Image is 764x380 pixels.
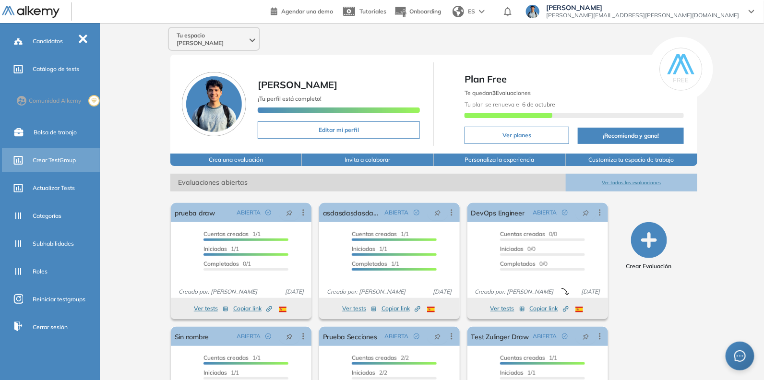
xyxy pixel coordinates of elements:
[279,205,300,220] button: pushpin
[414,210,419,215] span: check-circle
[430,287,456,296] span: [DATE]
[530,303,569,314] button: Copiar link
[471,327,529,346] a: Test Zulinger Draw
[175,203,215,222] a: prueba draw
[286,209,293,216] span: pushpin
[575,205,597,220] button: pushpin
[385,332,409,341] span: ABIERTA
[500,369,536,376] span: 1/1
[281,287,308,296] span: [DATE]
[203,230,261,237] span: 1/1
[170,174,566,191] span: Evaluaciones abiertas
[175,327,209,346] a: Sin nombre
[352,245,387,252] span: 1/1
[33,295,85,304] span: Reiniciar testgroups
[566,154,698,166] button: Customiza tu espacio de trabajo
[500,260,548,267] span: 0/0
[342,303,377,314] button: Ver tests
[530,304,569,313] span: Copiar link
[394,1,441,22] button: Onboarding
[302,154,434,166] button: Invita a colaborar
[533,208,557,217] span: ABIERTA
[258,121,420,139] button: Editar mi perfil
[465,72,684,86] span: Plan Free
[233,304,272,313] span: Copiar link
[33,239,74,248] span: Subhabilidades
[427,205,448,220] button: pushpin
[626,222,672,271] button: Crear Evaluación
[323,327,377,346] a: Prueba Secciones
[359,8,386,15] span: Tutoriales
[203,260,239,267] span: Completados
[279,307,286,312] img: ESP
[177,32,248,47] span: Tu espacio [PERSON_NAME]
[546,12,739,19] span: [PERSON_NAME][EMAIL_ADDRESS][PERSON_NAME][DOMAIN_NAME]
[352,260,399,267] span: 1/1
[281,8,333,15] span: Agendar una demo
[566,174,698,191] button: Ver todas las evaluaciones
[265,210,271,215] span: check-circle
[203,354,249,361] span: Cuentas creadas
[465,89,531,96] span: Te quedan Evaluaciones
[575,307,583,312] img: ESP
[521,101,555,108] b: 6 de octubre
[578,287,604,296] span: [DATE]
[352,354,409,361] span: 2/2
[352,230,397,237] span: Cuentas creadas
[203,260,251,267] span: 0/1
[203,245,239,252] span: 1/1
[33,212,61,220] span: Categorías
[265,333,271,339] span: check-circle
[492,89,496,96] b: 3
[33,65,79,73] span: Catálogo de tests
[453,6,464,17] img: world
[434,154,566,166] button: Personaliza la experiencia
[194,303,228,314] button: Ver tests
[626,262,672,271] span: Crear Evaluación
[578,128,684,144] button: ¡Recomienda y gana!
[468,7,475,16] span: ES
[271,5,333,16] a: Agendar una demo
[500,260,536,267] span: Completados
[500,354,545,361] span: Cuentas creadas
[500,354,557,361] span: 1/1
[237,208,261,217] span: ABIERTA
[471,287,558,296] span: Creado por: [PERSON_NAME]
[323,287,409,296] span: Creado por: [PERSON_NAME]
[352,245,375,252] span: Iniciadas
[465,127,569,144] button: Ver planes
[500,245,524,252] span: Iniciadas
[500,369,524,376] span: Iniciadas
[286,332,293,340] span: pushpin
[471,203,525,222] a: DevOps Engineer
[203,369,227,376] span: Iniciadas
[34,128,77,137] span: Bolsa de trabajo
[352,354,397,361] span: Cuentas creadas
[2,6,60,18] img: Logo
[583,332,589,340] span: pushpin
[546,4,739,12] span: [PERSON_NAME]
[33,37,63,46] span: Candidatos
[500,230,557,237] span: 0/0
[434,332,441,340] span: pushpin
[203,230,249,237] span: Cuentas creadas
[352,260,387,267] span: Completados
[427,307,435,312] img: ESP
[414,333,419,339] span: check-circle
[33,156,76,165] span: Crear TestGroup
[583,209,589,216] span: pushpin
[575,329,597,344] button: pushpin
[279,329,300,344] button: pushpin
[203,245,227,252] span: Iniciadas
[233,303,272,314] button: Copiar link
[203,354,261,361] span: 1/1
[382,303,420,314] button: Copiar link
[182,72,246,136] img: Foto de perfil
[490,303,525,314] button: Ver tests
[323,203,381,222] a: asdasdasdasdasdasd
[734,350,746,362] span: message
[352,369,387,376] span: 2/2
[258,95,322,102] span: ¡Tu perfil está completo!
[409,8,441,15] span: Onboarding
[33,323,68,332] span: Cerrar sesión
